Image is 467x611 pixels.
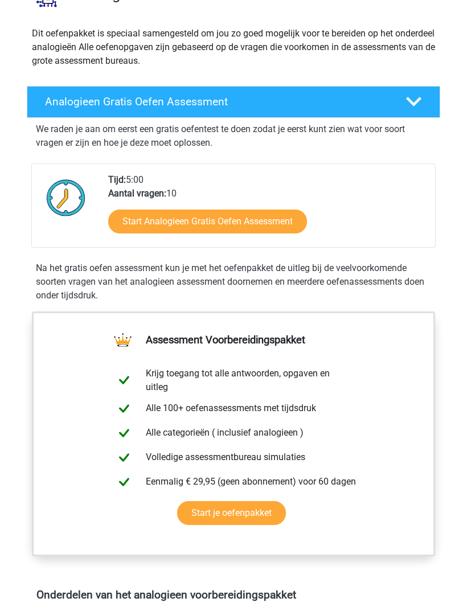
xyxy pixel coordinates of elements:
a: Analogieen Gratis Oefen Assessment [22,86,445,118]
b: Aantal vragen: [108,188,166,199]
h4: Analogieen Gratis Oefen Assessment [45,95,389,108]
h4: Onderdelen van het analogieen voorbereidingspakket [36,588,431,601]
img: Klok [41,173,91,223]
div: 5:00 10 [100,173,435,247]
b: Tijd: [108,174,126,185]
p: Dit oefenpakket is speciaal samengesteld om jou zo goed mogelijk voor te bereiden op het onderdee... [32,27,435,68]
div: Na het gratis oefen assessment kun je met het oefenpakket de uitleg bij de veelvoorkomende soorte... [31,261,436,302]
a: Start je oefenpakket [177,501,286,525]
a: Start Analogieen Gratis Oefen Assessment [108,210,307,233]
p: We raden je aan om eerst een gratis oefentest te doen zodat je eerst kunt zien wat voor soort vra... [36,122,431,150]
